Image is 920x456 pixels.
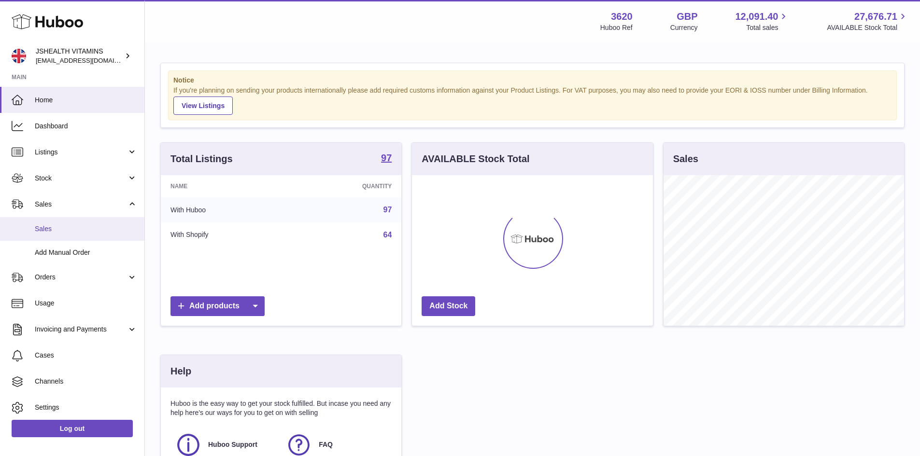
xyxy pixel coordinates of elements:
[35,248,137,257] span: Add Manual Order
[611,10,633,23] strong: 3620
[670,23,698,32] div: Currency
[291,175,402,197] th: Quantity
[35,200,127,209] span: Sales
[170,152,233,166] h3: Total Listings
[208,440,257,449] span: Huboo Support
[161,197,291,222] td: With Huboo
[36,47,123,65] div: JSHEALTH VITAMINS
[35,224,137,234] span: Sales
[170,296,265,316] a: Add products
[36,56,142,64] span: [EMAIL_ADDRESS][DOMAIN_NAME]
[35,122,137,131] span: Dashboard
[161,222,291,248] td: With Shopify
[381,153,392,163] strong: 97
[746,23,789,32] span: Total sales
[673,152,698,166] h3: Sales
[173,76,892,85] strong: Notice
[35,351,137,360] span: Cases
[170,399,392,417] p: Huboo is the easy way to get your stock fulfilled. But incase you need any help here's our ways f...
[827,23,908,32] span: AVAILABLE Stock Total
[35,174,127,183] span: Stock
[173,97,233,115] a: View Listings
[35,377,137,386] span: Channels
[35,299,137,308] span: Usage
[422,296,475,316] a: Add Stock
[422,152,529,166] h3: AVAILABLE Stock Total
[383,206,392,214] a: 97
[35,325,127,334] span: Invoicing and Payments
[161,175,291,197] th: Name
[735,10,778,23] span: 12,091.40
[12,49,26,63] img: internalAdmin-3620@internal.huboo.com
[381,153,392,165] a: 97
[173,86,892,115] div: If you're planning on sending your products internationally please add required customs informati...
[677,10,697,23] strong: GBP
[12,420,133,437] a: Log out
[319,440,333,449] span: FAQ
[854,10,897,23] span: 27,676.71
[35,148,127,157] span: Listings
[170,365,191,378] h3: Help
[383,231,392,239] a: 64
[600,23,633,32] div: Huboo Ref
[35,273,127,282] span: Orders
[35,403,137,412] span: Settings
[735,10,789,32] a: 12,091.40 Total sales
[35,96,137,105] span: Home
[827,10,908,32] a: 27,676.71 AVAILABLE Stock Total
